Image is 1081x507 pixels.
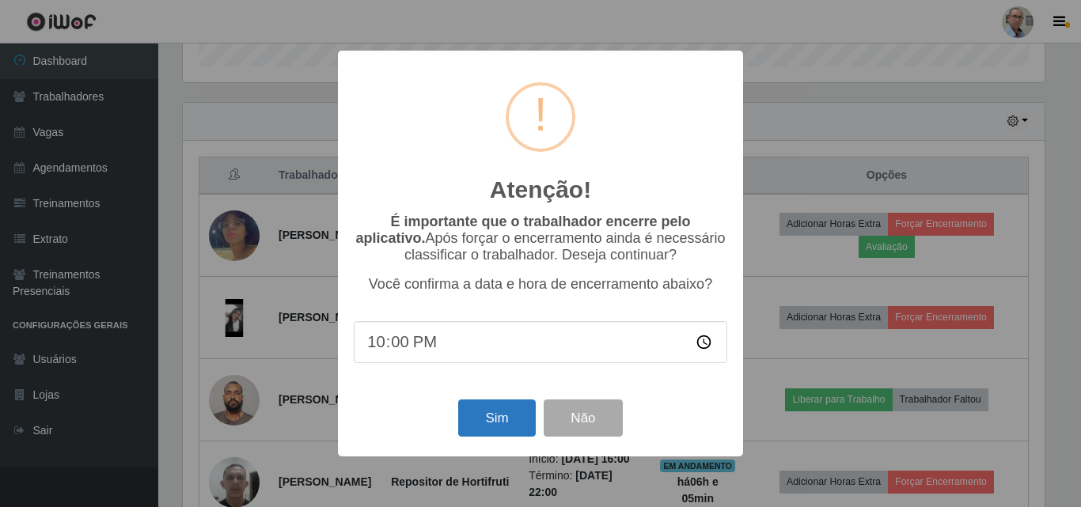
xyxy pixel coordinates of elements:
[354,214,727,263] p: Após forçar o encerramento ainda é necessário classificar o trabalhador. Deseja continuar?
[354,276,727,293] p: Você confirma a data e hora de encerramento abaixo?
[458,399,535,437] button: Sim
[355,214,690,246] b: É importante que o trabalhador encerre pelo aplicativo.
[544,399,622,437] button: Não
[490,176,591,204] h2: Atenção!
